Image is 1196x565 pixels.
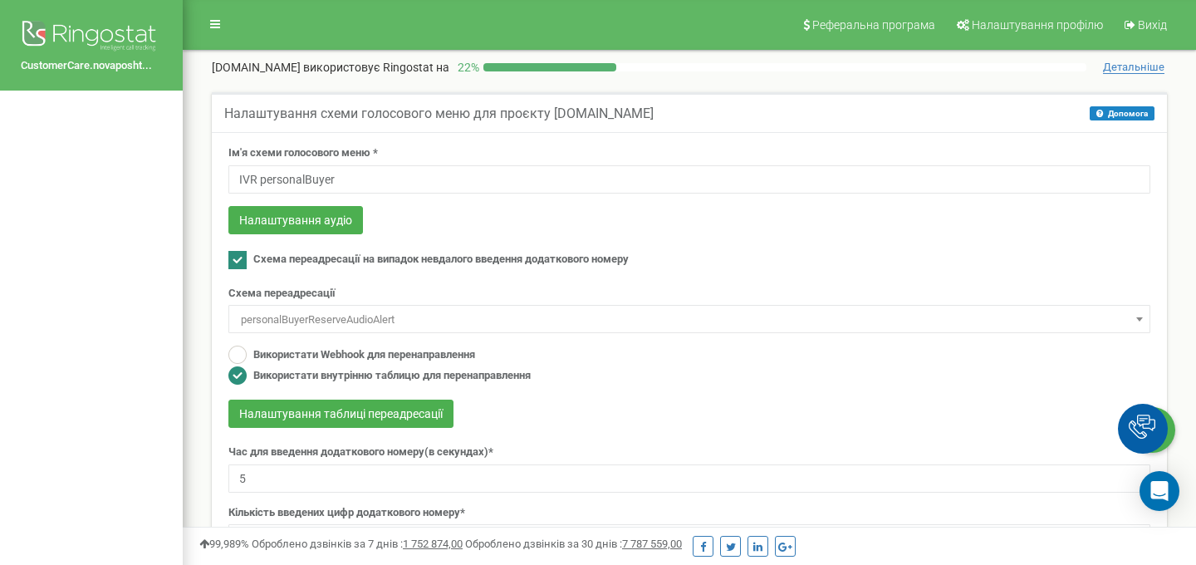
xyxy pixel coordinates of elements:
[228,145,378,161] label: Ім'я схеми голосового меню *
[972,18,1103,32] span: Налаштування профілю
[1090,106,1154,120] button: Допомога
[622,538,682,550] u: 7 787 559,00
[199,538,249,550] span: 99,989%
[228,445,493,460] label: Час для введення додаткового номеру(в секундах)*
[228,286,336,302] label: Схема переадресації
[224,106,654,121] h5: Налаштування схеми голосового меню для проєкту [DOMAIN_NAME]
[21,58,162,74] a: CustomerCare.novaposht...
[1103,61,1164,74] span: Детальніше
[253,347,475,363] label: Використати Webhook для перенаправлення
[228,206,363,234] button: Налаштування аудіо
[1140,471,1179,511] div: Open Intercom Messenger
[253,253,629,265] span: Схема переадресації на випадок невдалого введення додаткового номеру
[252,538,463,550] span: Оброблено дзвінків за 7 днів :
[234,308,1145,332] span: personalBuyerReserveAudioAlert
[228,524,1150,553] span: 1
[449,59,483,76] p: 22 %
[228,400,453,428] button: Налаштування таблиці переадресації
[812,18,935,32] span: Реферальна програма
[228,305,1150,333] span: personalBuyerReserveAudioAlert
[303,61,449,74] span: використовує Ringostat на
[253,368,531,384] label: Використати внутрінню таблицю для перенаправлення
[212,59,449,76] p: [DOMAIN_NAME]
[1138,18,1167,32] span: Вихід
[403,538,463,550] u: 1 752 874,00
[465,538,682,550] span: Оброблено дзвінків за 30 днів :
[228,505,465,521] label: Кількість введених цифр додаткового номеру*
[21,17,162,58] img: Ringostat logo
